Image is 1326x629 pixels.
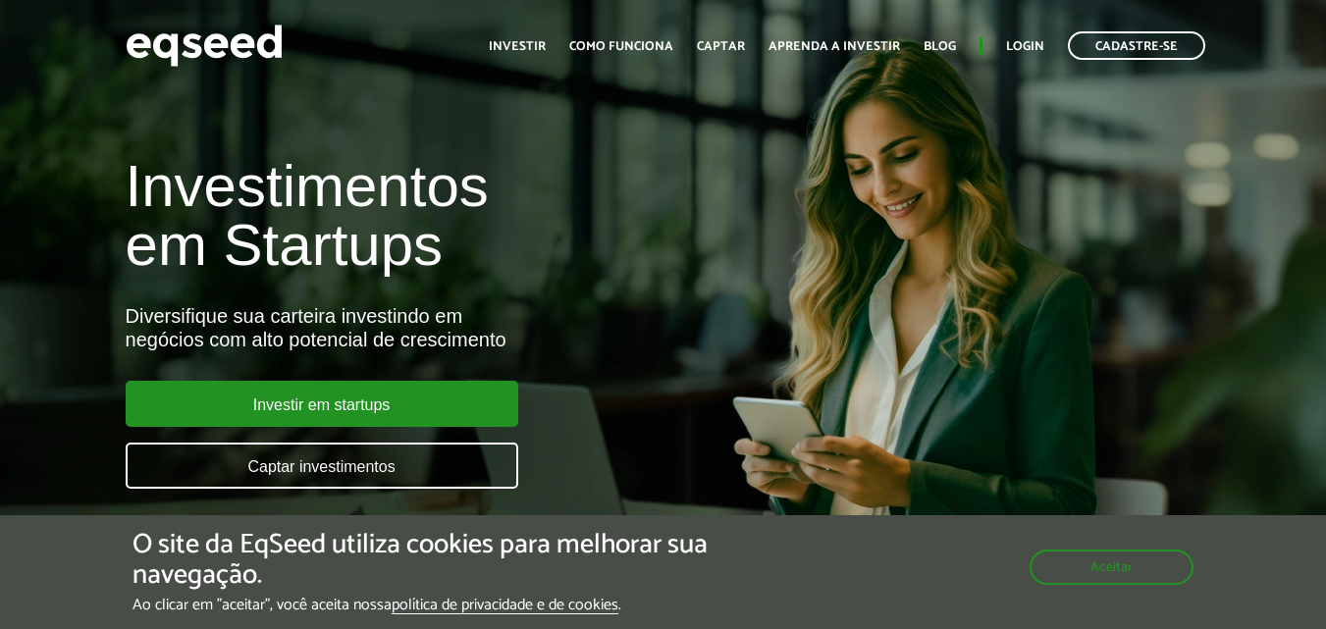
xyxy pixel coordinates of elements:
[126,443,518,489] a: Captar investimentos
[489,40,546,53] a: Investir
[569,40,673,53] a: Como funciona
[1068,31,1205,60] a: Cadastre-se
[126,381,518,427] a: Investir em startups
[1006,40,1044,53] a: Login
[769,40,900,53] a: Aprenda a investir
[392,598,618,614] a: política de privacidade e de cookies
[126,20,283,72] img: EqSeed
[1030,550,1193,585] button: Aceitar
[133,530,769,591] h5: O site da EqSeed utiliza cookies para melhorar sua navegação.
[697,40,745,53] a: Captar
[133,596,769,614] p: Ao clicar em "aceitar", você aceita nossa .
[126,304,760,351] div: Diversifique sua carteira investindo em negócios com alto potencial de crescimento
[126,157,760,275] h1: Investimentos em Startups
[924,40,956,53] a: Blog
